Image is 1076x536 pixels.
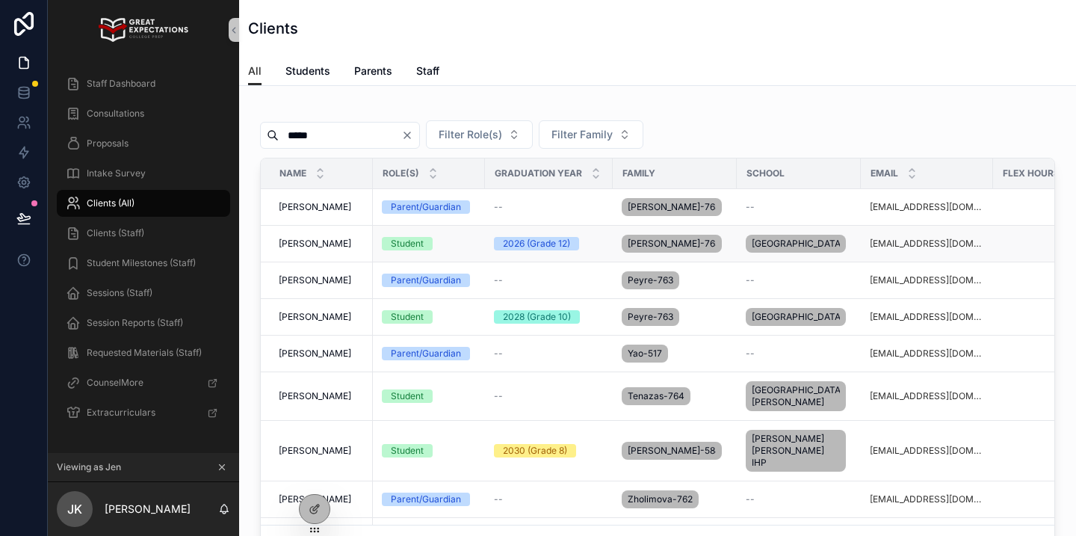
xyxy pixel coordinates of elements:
span: Family [622,167,655,179]
span: Email [871,167,898,179]
a: Staff [416,58,439,87]
a: [PERSON_NAME] [279,311,364,323]
a: [EMAIL_ADDRESS][DOMAIN_NAME] [870,493,984,505]
a: Clients (All) [57,190,230,217]
a: 2030 (Grade 8) [494,444,604,458]
div: Student [391,444,424,458]
a: [PERSON_NAME] [279,445,364,457]
a: [PERSON_NAME] [279,201,364,213]
a: Yao-517 [622,342,728,366]
a: Sessions (Staff) [57,280,230,306]
span: -- [494,493,503,505]
span: [PERSON_NAME]-584 [628,445,716,457]
span: [PERSON_NAME] [279,201,351,213]
a: Student [382,389,476,403]
a: Parent/Guardian [382,347,476,360]
a: Peyre-763 [622,268,728,292]
a: Parent/Guardian [382,274,476,287]
a: Student [382,237,476,250]
a: Parents [354,58,392,87]
span: [PERSON_NAME] [279,274,351,286]
div: Student [391,237,424,250]
a: [PERSON_NAME] [279,493,364,505]
span: Clients (Staff) [87,227,144,239]
div: Parent/Guardian [391,347,461,360]
a: -- [746,201,852,213]
a: Student Milestones (Staff) [57,250,230,277]
a: -- [494,201,604,213]
span: Name [279,167,306,179]
span: Requested Materials (Staff) [87,347,202,359]
a: [GEOGRAPHIC_DATA] [746,232,852,256]
a: [EMAIL_ADDRESS][DOMAIN_NAME] [870,311,984,323]
span: Clients (All) [87,197,134,209]
span: Role(s) [383,167,419,179]
div: Parent/Guardian [391,274,461,287]
div: 2028 (Grade 10) [503,310,571,324]
span: -- [746,493,755,505]
span: CounselMore [87,377,143,389]
span: [PERSON_NAME] [PERSON_NAME] IHP [752,433,840,469]
span: [PERSON_NAME] [279,348,351,360]
a: Student [382,310,476,324]
span: JK [67,500,82,518]
span: -- [746,201,755,213]
span: Staff [416,64,439,78]
span: -- [494,274,503,286]
a: 2026 (Grade 12) [494,237,604,250]
span: Zholimova-762 [628,493,693,505]
span: All [248,64,262,78]
a: -- [494,493,604,505]
span: Graduation Year [495,167,582,179]
span: Staff Dashboard [87,78,155,90]
span: Session Reports (Staff) [87,317,183,329]
a: [PERSON_NAME] [279,390,364,402]
span: Parents [354,64,392,78]
span: [PERSON_NAME]-765 [628,238,716,250]
a: [EMAIL_ADDRESS][DOMAIN_NAME] [870,348,984,360]
a: 2028 (Grade 10) [494,310,604,324]
a: Zholimova-762 [622,487,728,511]
span: Proposals [87,138,129,150]
span: -- [746,348,755,360]
a: Parent/Guardian [382,493,476,506]
button: Select Button [539,120,643,149]
a: [PERSON_NAME] [279,238,364,250]
a: -- [494,348,604,360]
a: [PERSON_NAME]-765 [622,232,728,256]
a: [PERSON_NAME] [279,274,364,286]
span: [PERSON_NAME]-765 [628,201,716,213]
a: Staff Dashboard [57,70,230,97]
span: Viewing as Jen [57,461,121,473]
a: [EMAIL_ADDRESS][DOMAIN_NAME] [870,445,984,457]
a: -- [494,274,604,286]
a: -- [746,274,852,286]
span: Sessions (Staff) [87,287,152,299]
div: 2030 (Grade 8) [503,444,567,458]
a: [PERSON_NAME]-765 [622,195,728,219]
a: Requested Materials (Staff) [57,339,230,366]
span: Filter Role(s) [439,127,502,142]
span: Intake Survey [87,167,146,179]
a: [GEOGRAPHIC_DATA] [746,305,852,329]
a: [PERSON_NAME]-584 [622,439,728,463]
a: [EMAIL_ADDRESS][DOMAIN_NAME] [870,238,984,250]
span: -- [494,348,503,360]
a: -- [746,348,852,360]
span: [GEOGRAPHIC_DATA] [752,238,840,250]
button: Clear [401,129,419,141]
a: [PERSON_NAME] [279,348,364,360]
a: [GEOGRAPHIC_DATA][PERSON_NAME] [746,378,852,414]
h1: Clients [248,18,298,39]
p: [PERSON_NAME] [105,502,191,517]
a: -- [494,390,604,402]
span: Peyre-763 [628,311,673,323]
a: Session Reports (Staff) [57,309,230,336]
a: -- [746,493,852,505]
a: [EMAIL_ADDRESS][DOMAIN_NAME] [870,390,984,402]
a: [EMAIL_ADDRESS][DOMAIN_NAME] [870,201,984,213]
div: 2026 (Grade 12) [503,237,570,250]
a: Student [382,444,476,458]
span: [GEOGRAPHIC_DATA][PERSON_NAME] [752,384,840,408]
